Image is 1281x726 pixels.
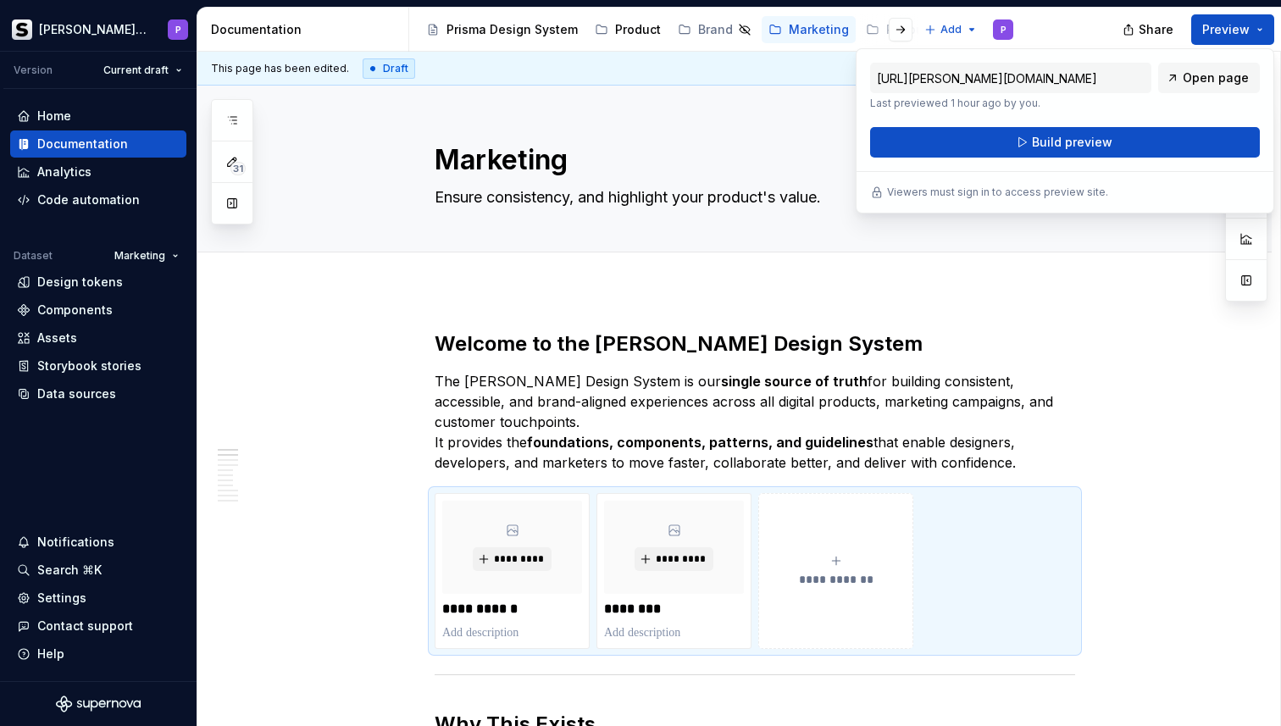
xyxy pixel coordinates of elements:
[419,13,916,47] div: Page tree
[3,11,193,47] button: [PERSON_NAME] PrismaP
[671,16,758,43] a: Brand
[363,58,415,79] div: Draft
[37,108,71,125] div: Home
[37,646,64,662] div: Help
[1191,14,1274,45] button: Preview
[10,296,186,324] a: Components
[1183,69,1249,86] span: Open page
[10,324,186,352] a: Assets
[14,249,53,263] div: Dataset
[211,21,402,38] div: Documentation
[431,184,1072,211] textarea: Ensure consistency, and highlight your product's value.
[37,590,86,607] div: Settings
[10,103,186,130] a: Home
[435,371,1075,473] p: The [PERSON_NAME] Design System is our for building consistent, accessible, and brand-aligned exp...
[114,249,165,263] span: Marketing
[37,534,114,551] div: Notifications
[10,352,186,380] a: Storybook stories
[96,58,190,82] button: Current draft
[37,385,116,402] div: Data sources
[446,21,578,38] div: Prisma Design System
[615,21,661,38] div: Product
[10,186,186,213] a: Code automation
[39,21,147,38] div: [PERSON_NAME] Prisma
[870,97,1151,110] p: Last previewed 1 hour ago by you.
[37,163,91,180] div: Analytics
[527,434,873,451] strong: foundations, components, patterns, and guidelines
[10,158,186,186] a: Analytics
[37,330,77,346] div: Assets
[1032,134,1112,151] span: Build preview
[721,373,868,390] strong: single source of truth
[211,62,349,75] span: This page has been edited.
[698,21,733,38] div: Brand
[230,162,246,175] span: 31
[940,23,962,36] span: Add
[870,127,1260,158] button: Build preview
[431,140,1072,180] textarea: Marketing
[10,269,186,296] a: Design tokens
[37,302,113,319] div: Components
[37,562,102,579] div: Search ⌘K
[1001,23,1006,36] div: P
[762,16,856,43] a: Marketing
[435,330,1075,357] h2: Welcome to the [PERSON_NAME] Design System
[37,191,140,208] div: Code automation
[175,23,181,36] div: P
[14,64,53,77] div: Version
[10,380,186,407] a: Data sources
[103,64,169,77] span: Current draft
[37,136,128,152] div: Documentation
[107,244,186,268] button: Marketing
[1114,14,1184,45] button: Share
[37,618,133,635] div: Contact support
[10,585,186,612] a: Settings
[1158,63,1260,93] a: Open page
[37,357,141,374] div: Storybook stories
[887,186,1108,199] p: Viewers must sign in to access preview site.
[919,18,983,42] button: Add
[1202,21,1250,38] span: Preview
[10,612,186,640] button: Contact support
[10,640,186,668] button: Help
[588,16,668,43] a: Product
[1139,21,1173,38] span: Share
[789,21,849,38] div: Marketing
[10,557,186,584] button: Search ⌘K
[419,16,585,43] a: Prisma Design System
[10,130,186,158] a: Documentation
[56,696,141,712] svg: Supernova Logo
[12,19,32,40] img: 70f0b34c-1a93-4a5d-86eb-502ec58ca862.png
[37,274,123,291] div: Design tokens
[10,529,186,556] button: Notifications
